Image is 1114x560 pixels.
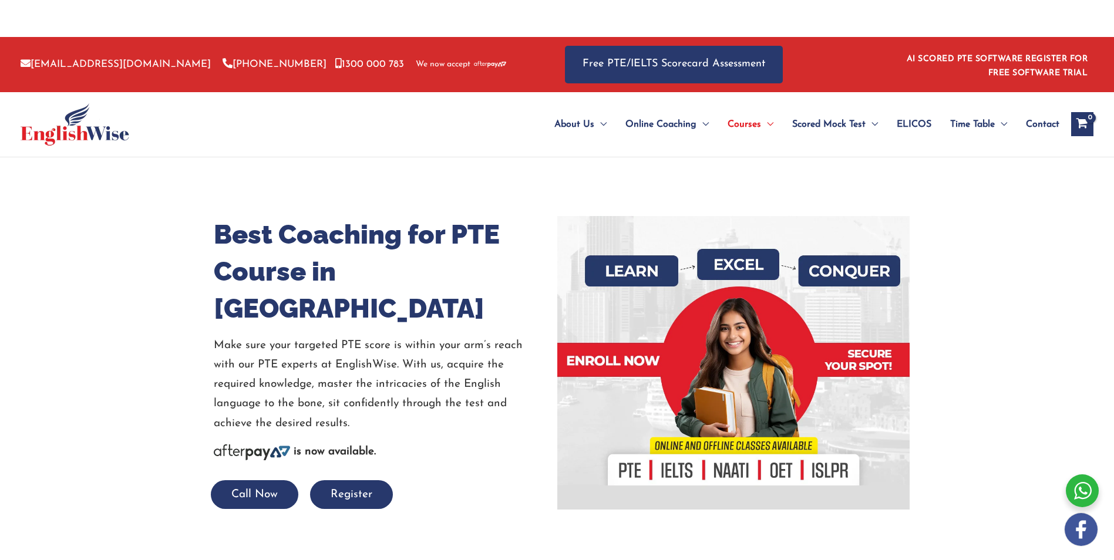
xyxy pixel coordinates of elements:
[1071,112,1093,136] a: View Shopping Cart, empty
[565,46,783,83] a: Free PTE/IELTS Scorecard Assessment
[21,59,211,69] a: [EMAIL_ADDRESS][DOMAIN_NAME]
[1026,104,1059,145] span: Contact
[21,103,129,146] img: cropped-ew-logo
[887,104,941,145] a: ELICOS
[950,104,995,145] span: Time Table
[792,104,866,145] span: Scored Mock Test
[211,480,298,509] button: Call Now
[214,336,548,433] p: Make sure your targeted PTE score is within your arm’s reach with our PTE experts at EnglishWise....
[941,104,1017,145] a: Time TableMenu Toggle
[907,55,1088,77] a: AI SCORED PTE SOFTWARE REGISTER FOR FREE SOFTWARE TRIAL
[696,104,709,145] span: Menu Toggle
[897,104,931,145] span: ELICOS
[625,104,696,145] span: Online Coaching
[718,104,783,145] a: CoursesMenu Toggle
[474,61,506,68] img: Afterpay-Logo
[214,216,548,327] h1: Best Coaching for PTE Course in [GEOGRAPHIC_DATA]
[416,59,470,70] span: We now accept
[866,104,878,145] span: Menu Toggle
[545,104,616,145] a: About UsMenu Toggle
[728,104,761,145] span: Courses
[761,104,773,145] span: Menu Toggle
[900,45,1093,83] aside: Header Widget 1
[1017,104,1059,145] a: Contact
[310,489,393,500] a: Register
[223,59,327,69] a: [PHONE_NUMBER]
[783,104,887,145] a: Scored Mock TestMenu Toggle
[335,59,404,69] a: 1300 000 783
[995,104,1007,145] span: Menu Toggle
[214,444,290,460] img: Afterpay-Logo
[310,480,393,509] button: Register
[211,489,298,500] a: Call Now
[1065,513,1098,546] img: white-facebook.png
[616,104,718,145] a: Online CoachingMenu Toggle
[526,104,1059,145] nav: Site Navigation: Main Menu
[294,446,376,457] b: is now available.
[554,104,594,145] span: About Us
[594,104,607,145] span: Menu Toggle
